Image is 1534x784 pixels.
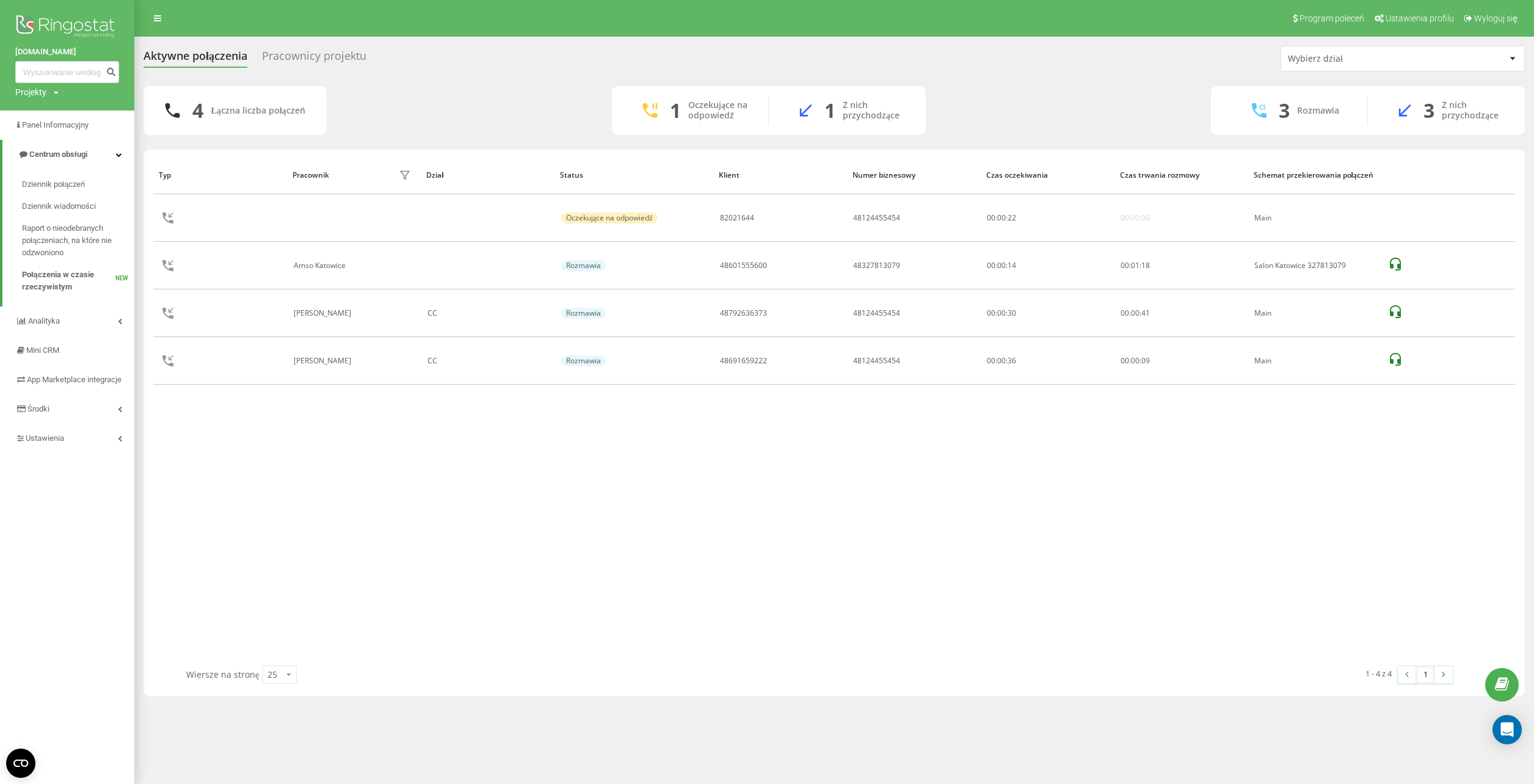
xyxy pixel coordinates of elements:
div: [PERSON_NAME] [294,309,354,318]
div: 48124455454 [853,309,900,318]
span: 00 [1131,355,1140,366]
div: Main [1254,357,1375,365]
div: 82021644 [720,214,754,222]
span: Raport o nieodebranych połączeniach, na które nie odzwoniono [22,222,128,259]
a: Centrum obsługi [2,140,134,169]
div: Pracownicy projektu [262,49,366,68]
button: Open CMP widget [6,749,35,778]
div: 00:00:14 [987,261,1107,270]
span: 00 [1131,308,1140,318]
div: [PERSON_NAME] [294,357,354,365]
div: Wybierz dział [1288,54,1434,64]
a: Dziennik połączeń [22,173,134,195]
span: Mini CRM [26,346,59,355]
span: 01 [1131,260,1140,270]
div: 4 [192,99,203,122]
div: Status [560,171,707,180]
div: Rozmawia [1297,106,1339,116]
div: Main [1254,214,1375,222]
div: Salon Katowice 327813079 [1254,261,1375,270]
span: Dziennik połączeń [22,178,85,191]
div: Aktywne połączenia [144,49,247,68]
span: 22 [1008,212,1016,223]
div: : : [987,214,1016,222]
div: Oczekujące na odpowiedź [688,100,750,121]
div: Schemat przekierowania połączeń [1254,171,1376,180]
div: 1 [824,99,835,122]
span: Środki [27,404,49,413]
a: Dziennik wiadomości [22,195,134,217]
div: 48124455454 [853,357,900,365]
div: Open Intercom Messenger [1492,715,1522,744]
div: Rozmawia [561,260,606,271]
div: Main [1254,309,1375,318]
div: Rozmawia [561,355,606,366]
div: 48327813079 [853,261,900,270]
span: Połączenia w czasie rzeczywistym [22,269,115,293]
div: Rozmawia [561,308,606,319]
div: 48124455454 [853,214,900,222]
span: Wiersze na stronę [186,669,259,680]
div: Amso Katowice [294,261,349,270]
a: [DOMAIN_NAME] [15,46,119,58]
div: : : [1121,261,1150,270]
div: 48601555600 [720,261,767,270]
div: 25 [267,669,277,681]
span: 00 [997,212,1006,223]
div: Oczekujące na odpowiedź [561,212,658,223]
div: 48691659222 [720,357,767,365]
span: Analityka [28,316,60,325]
div: : : [1121,309,1150,318]
span: 00 [1121,308,1129,318]
div: 1 - 4 z 4 [1365,667,1392,680]
div: Dział [426,171,548,180]
div: 00:00:00 [1121,214,1150,222]
div: 00:00:30 [987,309,1107,318]
span: Ustawienia profilu [1386,13,1454,23]
span: 00 [1121,260,1129,270]
div: CC [427,357,548,365]
div: 1 [670,99,681,122]
div: Projekty [15,86,46,98]
div: Z nich przychodzące [843,100,907,121]
span: 00 [987,212,995,223]
span: Panel Informacyjny [22,120,89,129]
div: Z nich przychodzące [1442,100,1507,121]
div: 48792636373 [720,309,767,318]
img: Ringostat logo [15,12,119,43]
div: Typ [159,171,281,180]
a: Raport o nieodebranych połączeniach, na które nie odzwoniono [22,217,134,264]
span: Program poleceń [1300,13,1364,23]
div: Numer biznesowy [852,171,975,180]
div: 3 [1279,99,1290,122]
input: Wyszukiwanie według numeru [15,61,119,83]
a: Połączenia w czasie rzeczywistymNEW [22,264,134,298]
span: 00 [1121,355,1129,366]
div: CC [427,309,548,318]
div: Łączna liczba połączeń [211,106,305,116]
div: : : [1121,357,1150,365]
div: 00:00:36 [987,357,1107,365]
span: Wyloguj się [1474,13,1518,23]
div: 3 [1423,99,1434,122]
span: Centrum obsługi [29,150,87,159]
div: Czas trwania rozmowy [1120,171,1242,180]
div: Klient [719,171,841,180]
span: Dziennik wiadomości [22,200,96,212]
div: Czas oczekiwania [986,171,1108,180]
span: 41 [1141,308,1150,318]
span: App Marketplace integracje [27,375,122,384]
span: 09 [1141,355,1150,366]
div: Pracownik [293,171,329,180]
span: Ustawienia [26,434,64,443]
a: 1 [1416,666,1434,683]
span: 18 [1141,260,1150,270]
